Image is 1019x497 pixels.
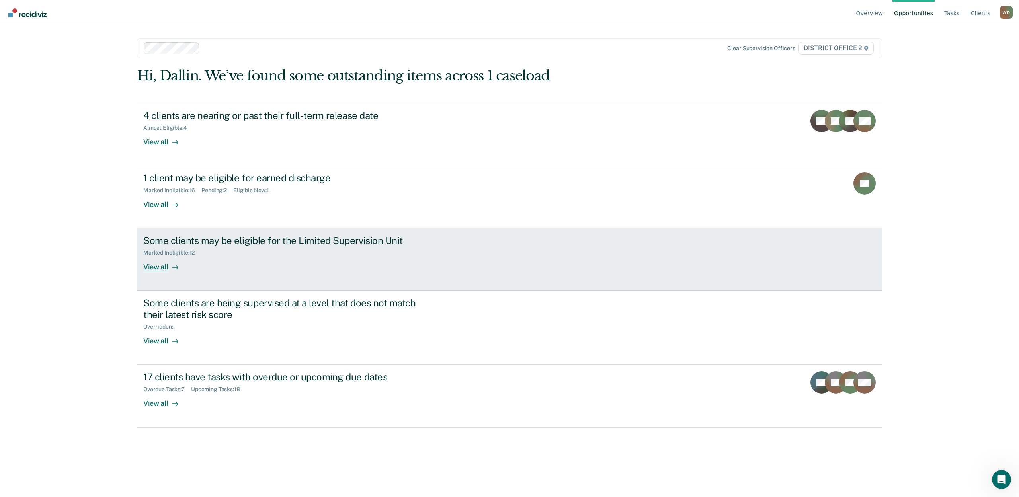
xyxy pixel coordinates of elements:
[727,45,795,52] div: Clear supervision officers
[798,42,874,55] span: DISTRICT OFFICE 2
[143,249,201,256] div: Marked Ineligible : 12
[143,187,201,194] div: Marked Ineligible : 16
[143,330,188,346] div: View all
[143,297,423,320] div: Some clients are being supervised at a level that does not match their latest risk score
[137,228,882,291] a: Some clients may be eligible for the Limited Supervision UnitMarked Ineligible:12View all
[143,194,188,209] div: View all
[191,386,246,393] div: Upcoming Tasks : 18
[137,68,733,84] div: Hi, Dallin. We’ve found some outstanding items across 1 caseload
[143,386,191,393] div: Overdue Tasks : 7
[233,187,275,194] div: Eligible Now : 1
[201,187,233,194] div: Pending : 2
[137,103,882,166] a: 4 clients are nearing or past their full-term release dateAlmost Eligible:4View all
[143,393,188,408] div: View all
[143,324,182,330] div: Overridden : 1
[143,131,188,146] div: View all
[1000,6,1013,19] div: W D
[8,8,47,17] img: Recidiviz
[137,166,882,228] a: 1 client may be eligible for earned dischargeMarked Ineligible:16Pending:2Eligible Now:1View all
[992,470,1011,489] iframe: Intercom live chat
[143,235,423,246] div: Some clients may be eligible for the Limited Supervision Unit
[143,256,188,272] div: View all
[137,291,882,365] a: Some clients are being supervised at a level that does not match their latest risk scoreOverridde...
[143,110,423,121] div: 4 clients are nearing or past their full-term release date
[137,365,882,427] a: 17 clients have tasks with overdue or upcoming due datesOverdue Tasks:7Upcoming Tasks:18View all
[1000,6,1013,19] button: Profile dropdown button
[143,172,423,184] div: 1 client may be eligible for earned discharge
[143,125,193,131] div: Almost Eligible : 4
[143,371,423,383] div: 17 clients have tasks with overdue or upcoming due dates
